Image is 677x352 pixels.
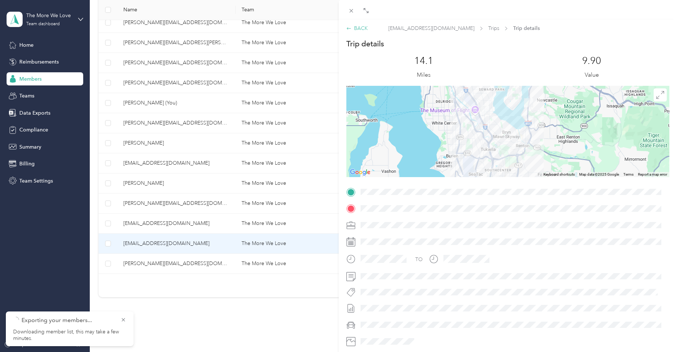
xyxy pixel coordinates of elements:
[585,70,599,80] p: Value
[348,168,372,177] img: Google
[13,329,126,342] p: Downloading member list, this may take a few minutes.
[22,316,115,325] p: Exporting your members...
[388,24,474,32] span: [EMAIL_ADDRESS][DOMAIN_NAME]
[415,256,423,263] div: TO
[513,24,540,32] span: Trip details
[348,168,372,177] a: Open this area in Google Maps (opens a new window)
[638,172,667,176] a: Report a map error
[543,172,575,177] button: Keyboard shortcuts
[623,172,634,176] a: Terms (opens in new tab)
[346,24,368,32] div: BACK
[414,55,433,67] p: 14.1
[579,172,619,176] span: Map data ©2025 Google
[488,24,499,32] span: Trips
[636,311,677,352] iframe: Everlance-gr Chat Button Frame
[417,70,431,80] p: Miles
[582,55,601,67] p: 9.90
[346,39,384,49] p: Trip details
